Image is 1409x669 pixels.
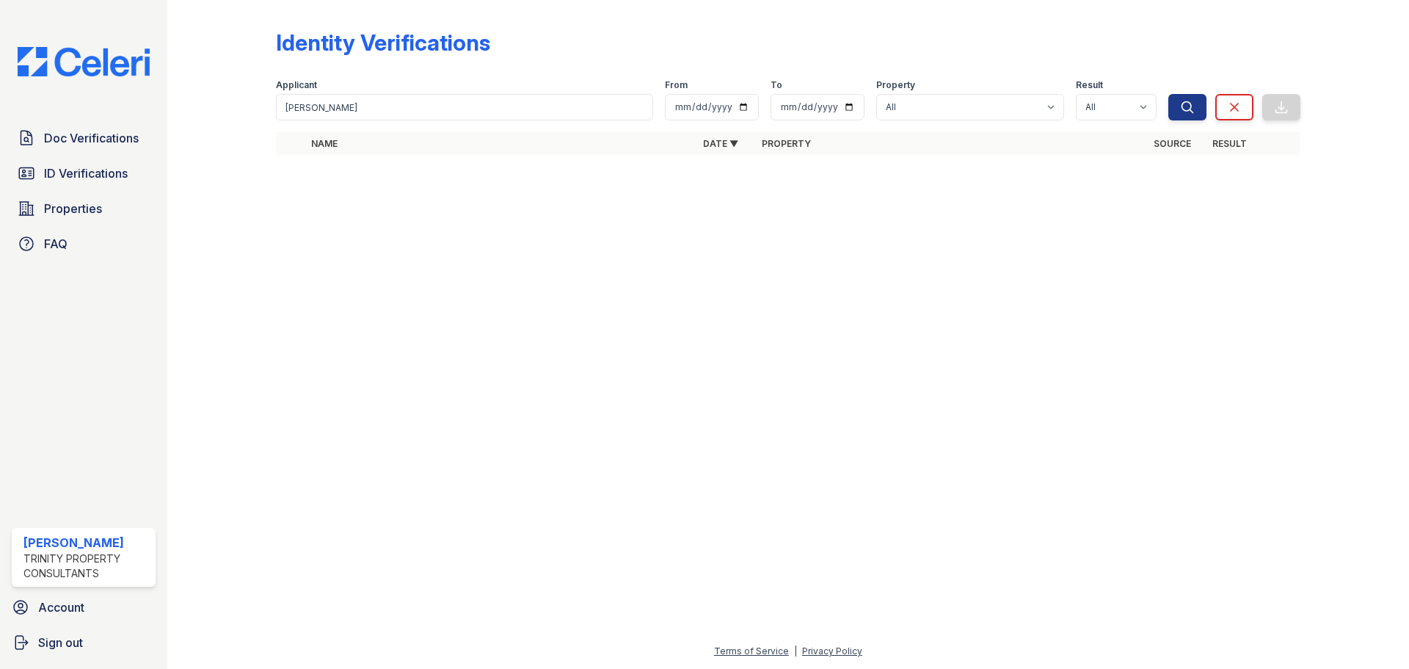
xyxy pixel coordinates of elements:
a: FAQ [12,229,156,258]
a: Sign out [6,628,161,657]
a: Privacy Policy [802,646,862,657]
div: Trinity Property Consultants [23,552,150,581]
a: Name [311,138,338,149]
label: To [771,79,782,91]
span: Account [38,599,84,616]
img: CE_Logo_Blue-a8612792a0a2168367f1c8372b55b34899dd931a85d93a1a3d3e32e68fde9ad4.png [6,47,161,76]
a: Terms of Service [714,646,789,657]
a: Doc Verifications [12,123,156,153]
a: ID Verifications [12,159,156,188]
span: Doc Verifications [44,129,139,147]
label: Result [1076,79,1103,91]
a: Date ▼ [703,138,738,149]
div: Identity Verifications [276,29,490,56]
a: Properties [12,194,156,223]
label: Applicant [276,79,317,91]
div: [PERSON_NAME] [23,534,150,552]
label: From [665,79,688,91]
span: Properties [44,200,102,217]
label: Property [876,79,915,91]
div: | [794,646,797,657]
span: Sign out [38,634,83,651]
a: Property [762,138,811,149]
span: ID Verifications [44,164,128,182]
a: Account [6,593,161,622]
a: Source [1154,138,1191,149]
span: FAQ [44,235,68,253]
input: Search by name or phone number [276,94,653,120]
a: Result [1212,138,1247,149]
